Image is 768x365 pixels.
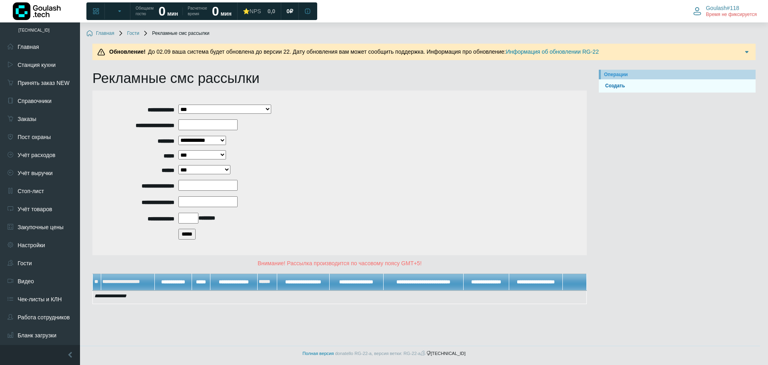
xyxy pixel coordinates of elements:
a: ⭐NPS 0,0 [238,4,280,18]
div: ⭐ [243,8,261,15]
img: Предупреждение [97,48,105,56]
img: Подробнее [743,48,751,56]
div: Операции [604,71,752,78]
span: Рекламные смс рассылки [142,30,209,37]
span: До 02.09 ваша система будет обновлена до версии 22. Дату обновления вам может сообщить поддержка.... [107,48,599,55]
a: Полная версия [302,351,334,356]
span: мин [220,10,231,17]
a: Информация об обновлении RG-22 [506,48,599,55]
strong: 0 [212,4,219,18]
span: NPS [250,8,261,14]
a: Создать [602,82,752,90]
span: ₽ [290,8,293,15]
span: Расчетное время [188,6,207,17]
a: Гости [118,30,140,37]
span: donatello RG-22-a, версия ветки: RG-22-a [335,351,426,356]
a: Главная [86,30,114,37]
span: Goulash#118 [706,4,739,12]
span: Время не фиксируется [706,12,757,18]
footer: [TECHNICAL_ID] [8,346,760,361]
span: 0 [286,8,290,15]
span: 0,0 [268,8,275,15]
img: Логотип компании Goulash.tech [13,2,61,20]
a: 0 ₽ [282,4,298,18]
span: Обещаем гостю [136,6,154,17]
h1: Рекламные смс рассылки [92,70,587,87]
strong: 0 [158,4,166,18]
span: Внимание! Рассылка производится по часовому поясу GMT+5! [258,260,422,266]
button: Goulash#118 Время не фиксируется [688,3,762,20]
b: Обновление! [109,48,146,55]
span: мин [167,10,178,17]
a: Обещаем гостю 0 мин Расчетное время 0 мин [131,4,236,18]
